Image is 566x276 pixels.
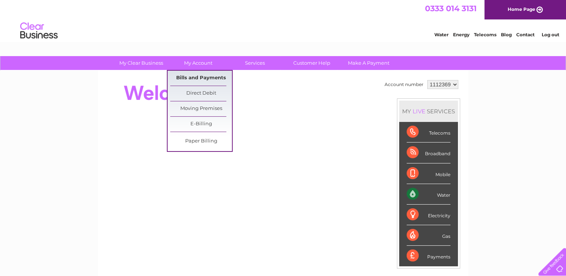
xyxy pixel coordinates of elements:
div: Mobile [407,163,450,184]
img: logo.png [20,19,58,42]
a: Paper Billing [170,134,232,149]
a: Contact [516,32,535,37]
a: Make A Payment [338,56,400,70]
a: Bills and Payments [170,71,232,86]
div: Payments [407,246,450,266]
a: Moving Premises [170,101,232,116]
div: LIVE [411,108,427,115]
a: E-Billing [170,117,232,132]
a: Telecoms [474,32,496,37]
td: Account number [383,78,425,91]
a: My Account [167,56,229,70]
a: My Clear Business [110,56,172,70]
div: Electricity [407,205,450,225]
a: Water [434,32,449,37]
div: Broadband [407,142,450,163]
div: Gas [407,225,450,246]
div: Clear Business is a trading name of Verastar Limited (registered in [GEOGRAPHIC_DATA] No. 3667643... [107,4,460,36]
div: Water [407,184,450,205]
a: Customer Help [281,56,343,70]
a: Log out [541,32,559,37]
div: MY SERVICES [399,101,458,122]
a: Energy [453,32,469,37]
a: Services [224,56,286,70]
a: 0333 014 3131 [425,4,477,13]
a: Blog [501,32,512,37]
a: Direct Debit [170,86,232,101]
div: Telecoms [407,122,450,142]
